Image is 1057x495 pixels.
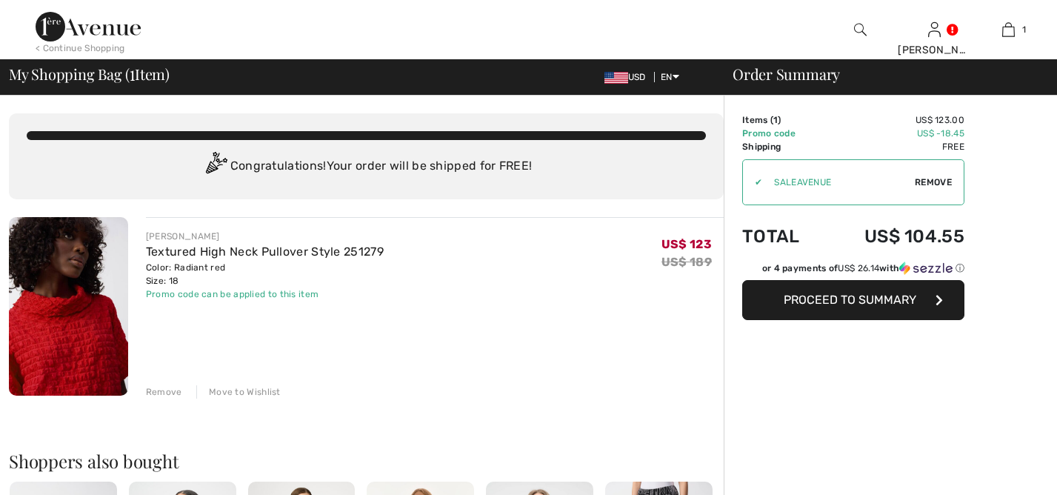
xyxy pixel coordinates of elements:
[146,245,384,259] a: Textured High Neck Pullover Style 251279
[661,255,712,269] s: US$ 189
[201,152,230,182] img: Congratulation2.svg
[743,176,762,189] div: ✔
[715,67,1048,82] div: Order Summary
[9,217,128,396] img: Textured High Neck Pullover Style 251279
[823,113,964,127] td: US$ 123.00
[972,21,1044,39] a: 1
[36,12,141,41] img: 1ère Avenue
[823,127,964,140] td: US$ -18.45
[9,67,170,82] span: My Shopping Bag ( Item)
[146,288,384,301] div: Promo code can be applied to this item
[915,176,952,189] span: Remove
[964,451,1042,488] iframe: Opens a widget where you can chat to one of our agents
[130,63,135,82] span: 1
[36,41,125,55] div: < Continue Shopping
[742,113,823,127] td: Items ( )
[1002,21,1015,39] img: My Bag
[838,263,879,273] span: US$ 26.14
[928,22,941,36] a: Sign In
[146,385,182,399] div: Remove
[742,127,823,140] td: Promo code
[742,262,964,280] div: or 4 payments ofUS$ 26.14withSezzle Click to learn more about Sezzle
[742,140,823,153] td: Shipping
[823,211,964,262] td: US$ 104.55
[604,72,652,82] span: USD
[742,280,964,320] button: Proceed to Summary
[27,152,706,182] div: Congratulations! Your order will be shipped for FREE!
[773,115,778,125] span: 1
[784,293,916,307] span: Proceed to Summary
[899,262,953,275] img: Sezzle
[146,261,384,288] div: Color: Radiant red Size: 18
[762,262,964,275] div: or 4 payments of with
[823,140,964,153] td: Free
[9,452,724,470] h2: Shoppers also bought
[196,385,281,399] div: Move to Wishlist
[1022,23,1026,36] span: 1
[661,237,712,251] span: US$ 123
[742,211,823,262] td: Total
[604,72,628,84] img: US Dollar
[762,160,915,205] input: Promo code
[854,21,867,39] img: search the website
[898,42,970,58] div: [PERSON_NAME]
[661,72,679,82] span: EN
[146,230,384,243] div: [PERSON_NAME]
[928,21,941,39] img: My Info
